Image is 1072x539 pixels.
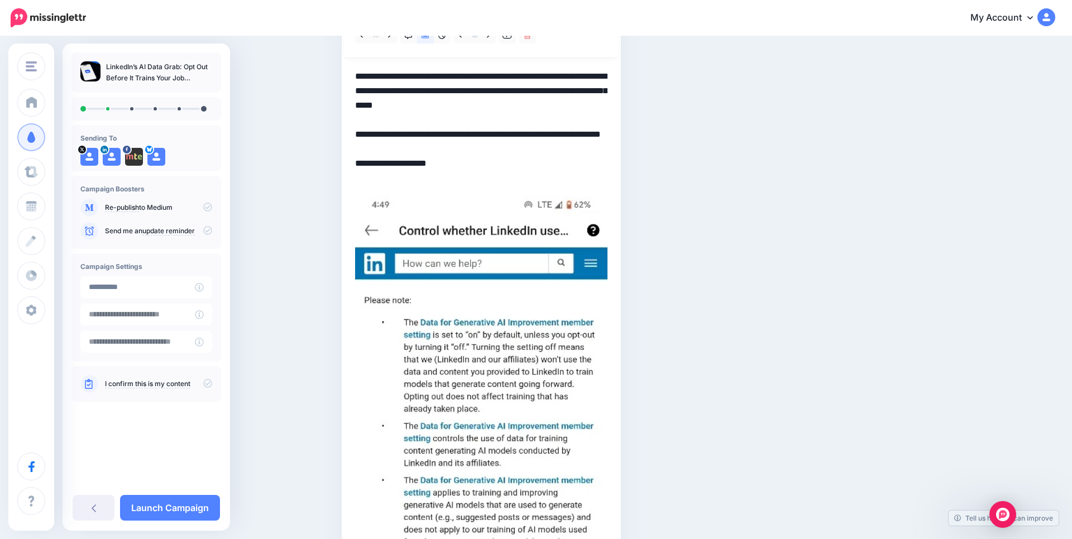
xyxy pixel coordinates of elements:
a: Tell us how we can improve [949,511,1059,526]
a: Re-publish [105,203,139,212]
img: menu.png [26,61,37,71]
p: to Medium [105,203,212,213]
div: Open Intercom Messenger [989,501,1016,528]
h4: Sending To [80,134,212,142]
img: user_default_image.png [103,148,121,166]
img: user_default_image.png [80,148,98,166]
img: 310393109_477915214381636_3883985114093244655_n-bsa153274.png [125,148,143,166]
p: LinkedIn’s AI Data Grab: Opt Out Before It Trains Your Job Replacement [106,61,212,84]
img: user_default_image.png [147,148,165,166]
img: 20d20fc6bfc8df7d48658084cbfe1ea1_thumb.jpg [80,61,100,81]
a: My Account [959,4,1055,32]
h4: Campaign Boosters [80,185,212,193]
img: Missinglettr [11,8,86,27]
a: I confirm this is my content [105,379,190,388]
h4: Campaign Settings [80,262,212,271]
p: Send me an [105,226,212,236]
a: update reminder [142,227,195,235]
